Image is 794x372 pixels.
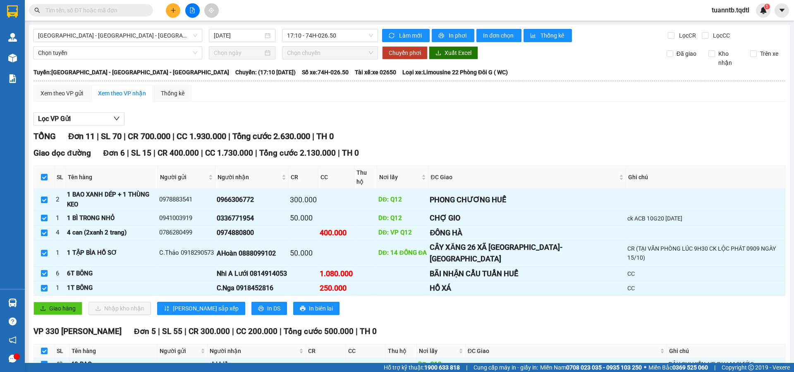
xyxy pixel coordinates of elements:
span: | [338,148,340,158]
span: | [201,148,203,158]
span: Người gửi [160,173,207,182]
strong: 1900 633 818 [424,364,460,371]
div: 50.000 [290,212,317,224]
span: ĐC Giao [430,173,617,182]
span: Người gửi [160,346,199,355]
input: Chọn ngày [214,48,263,57]
th: Ghi chú [667,344,785,358]
th: Tên hàng [69,344,158,358]
span: Tổng cước 500.000 [284,327,354,336]
th: CC [318,166,354,189]
div: CHỢ GIO [430,212,624,224]
span: Miền Bắc [648,363,708,372]
img: icon-new-feature [760,7,767,14]
span: Trên xe [757,49,782,58]
span: Thống kê [540,31,565,40]
button: caret-down [775,3,789,18]
div: 0941003919 [159,213,214,223]
span: bar-chart [530,33,537,39]
span: Xuất Excel [445,48,471,57]
div: 4 can (2xanh 2 trang) [67,228,156,238]
div: 1 [56,248,64,258]
div: 0786280499 [159,228,214,238]
div: Thống kê [161,89,184,98]
th: CC [346,344,386,358]
span: | [153,148,155,158]
div: ck ACB 10G20 [DATE] [627,214,784,223]
span: question-circle [9,318,17,325]
span: CR 700.000 [128,131,170,141]
span: Kho nhận [715,49,744,67]
b: Tuyến: [GEOGRAPHIC_DATA] - [GEOGRAPHIC_DATA] - [GEOGRAPHIC_DATA] [33,69,229,76]
span: | [184,327,187,336]
span: printer [258,306,264,312]
div: 0978883541 [159,195,214,205]
div: DĐ: VP Q12 [378,228,427,238]
span: SL 70 [101,131,122,141]
th: SL [55,344,69,358]
span: Nơi lấy [419,346,457,355]
div: PHONG CHƯƠNG HUẾ [430,194,624,206]
span: Tổng cước 2.630.000 [232,131,310,141]
button: Lọc VP Gửi [33,112,124,126]
span: copyright [748,365,754,370]
span: plus [170,7,176,13]
span: Hỗ trợ kỹ thuật: [384,363,460,372]
div: 6 [56,269,64,279]
th: Tên hàng [66,166,158,189]
span: printer [438,33,445,39]
button: printerIn DS [251,302,287,315]
span: | [714,363,715,372]
img: warehouse-icon [8,33,17,42]
span: | [280,327,282,336]
div: 1 [56,213,64,223]
button: downloadXuất Excel [429,46,478,59]
span: CR 300.000 [189,327,230,336]
span: | [124,131,126,141]
div: Xem theo VP gửi [41,89,83,98]
span: CC 1.930.000 [177,131,226,141]
div: DĐ: Q12 [378,213,427,223]
div: 1.080.000 [320,268,353,280]
span: Tài xế: xe 02650 [355,68,396,77]
div: ĐẬU CHỊ HIỀN, VP ĐH LM CƯỚC [668,360,784,369]
div: DĐ: 14 ĐỐNG ĐA [378,248,427,258]
span: Loại xe: Limousine 22 Phòng Đôi G ( WC) [402,68,508,77]
span: | [158,327,160,336]
div: Nhi A Lưới 0814914053 [217,268,287,279]
span: [PERSON_NAME] sắp xếp [173,304,239,313]
span: In biên lai [309,304,333,313]
div: CC [627,269,784,278]
span: Đơn 6 [103,148,125,158]
button: file-add [185,3,200,18]
span: CC 1.730.000 [205,148,253,158]
div: DĐ: Q12 [418,360,464,370]
span: caret-down [778,7,786,14]
div: AHoàn 0888099102 [217,248,287,258]
th: CR [306,344,346,358]
div: C.Nga 0918452816 [217,283,287,293]
span: Lọc CR [676,31,697,40]
div: 0974880800 [217,227,287,238]
span: download [435,50,441,57]
div: DĐ: Q12 [378,195,427,205]
div: CR (TẠI VĂN PHÒNG LÚC 9H30 CK LỘC PHÁT 0909 NGÀY 15/10) [627,244,784,262]
input: 15/10/2025 [214,31,263,40]
div: 40 BAO [71,360,156,370]
span: ⚪️ [644,366,646,369]
div: ĐÔNG HÀ [430,227,624,239]
span: Người nhận [218,173,280,182]
span: Đà Lạt - Nha Trang - Đà Nẵng [38,29,197,42]
span: | [127,148,129,158]
div: 4 [56,228,64,238]
div: 0966306772 [217,194,287,205]
div: 40 [56,360,68,370]
div: 0336771954 [217,213,287,223]
span: | [232,327,234,336]
span: TH 0 [342,148,359,158]
span: SL 55 [162,327,182,336]
div: 300.000 [290,194,317,206]
div: Xem theo VP nhận [98,89,146,98]
span: CR 400.000 [158,148,199,158]
span: upload [40,306,46,312]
